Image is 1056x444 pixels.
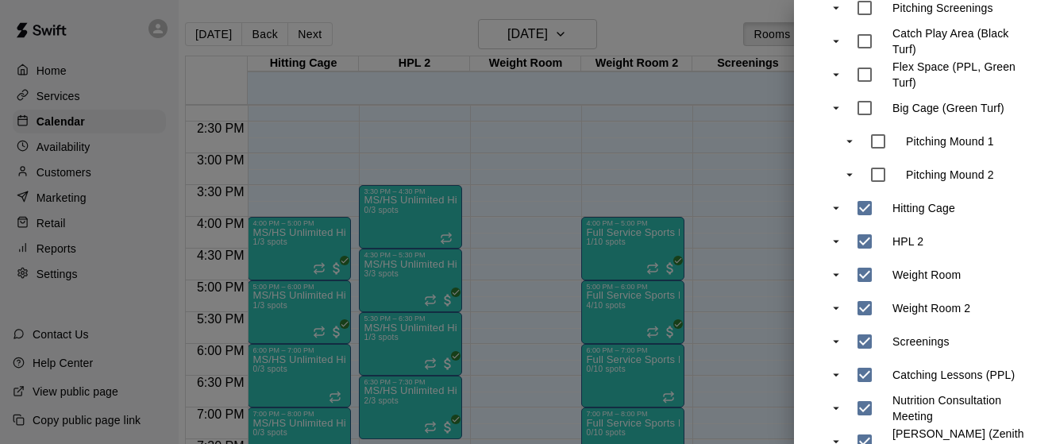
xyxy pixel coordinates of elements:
[892,300,970,316] p: Weight Room 2
[892,100,1004,116] p: Big Cage (Green Turf)
[892,59,1034,91] p: Flex Space (PPL, Green Turf)
[892,392,1034,424] p: Nutrition Consultation Meeting
[892,367,1015,383] p: Catching Lessons (PPL)
[892,267,961,283] p: Weight Room
[906,133,994,149] p: Pitching Mound 1
[892,200,955,216] p: Hitting Cage
[892,25,1034,57] p: Catch Play Area (Black Turf)
[892,334,950,349] p: Screenings
[906,167,994,183] p: Pitching Mound 2
[892,234,923,249] p: HPL 2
